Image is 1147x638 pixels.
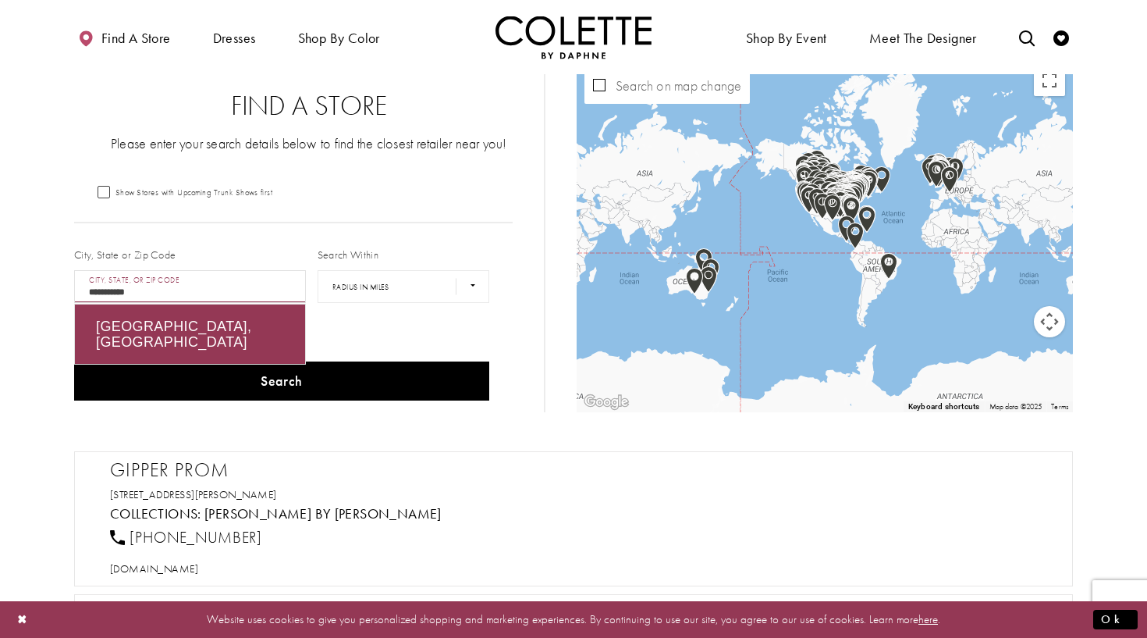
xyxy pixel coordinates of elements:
[495,16,652,59] a: Visit Home Page
[918,611,938,627] a: here
[1034,65,1065,96] button: Toggle fullscreen view
[495,16,652,59] img: Colette by Daphne
[110,487,277,501] a: Opens in new tab
[907,401,979,412] button: Keyboard shortcuts
[1049,16,1073,59] a: Check Wishlist
[9,606,36,633] button: Close Dialog
[1051,401,1068,412] a: Terms (opens in new tab)
[989,401,1042,412] span: Map data ©2025
[74,270,306,303] input: City, State, or ZIP Code
[105,134,513,153] p: Please enter your search details below to find the closest retailer near you!
[318,270,489,303] select: Radius In Miles
[110,561,198,576] span: [DOMAIN_NAME]
[581,392,632,412] a: Open this area in Google Maps (opens a new window)
[581,392,632,412] img: Google
[1015,16,1039,59] a: Toggle search
[110,458,1053,482] h2: Gipper Prom
[112,609,1035,630] p: Website uses cookies to give you personalized shopping and marketing experiences. By continuing t...
[110,561,198,576] a: Opens in new tab
[204,504,442,522] a: Visit Colette by Daphne page - Opens in new tab
[318,247,378,262] label: Search Within
[74,362,489,401] button: Search
[577,57,1073,412] div: Map with store locations
[74,247,176,262] label: City, State or Zip Code
[110,504,201,522] span: Collections:
[130,527,261,547] span: [PHONE_NUMBER]
[105,91,513,122] h2: Find a Store
[1093,610,1138,629] button: Submit Dialog
[1034,306,1065,337] button: Map camera controls
[110,527,262,547] a: [PHONE_NUMBER]
[75,305,305,364] div: [GEOGRAPHIC_DATA], [GEOGRAPHIC_DATA]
